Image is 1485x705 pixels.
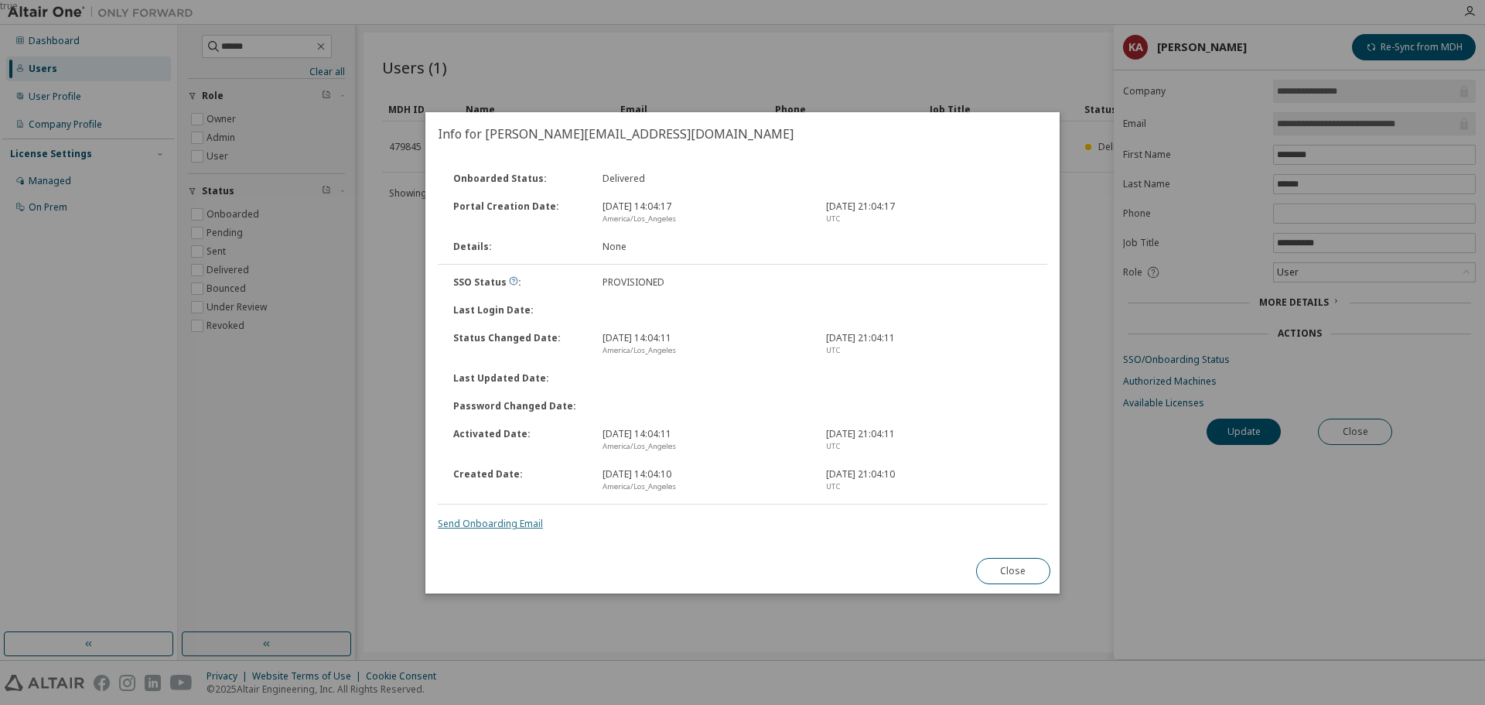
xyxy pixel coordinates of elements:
div: America/Los_Angeles [603,481,807,493]
div: UTC [826,344,1031,357]
div: [DATE] 21:04:11 [817,332,1040,357]
div: [DATE] 14:04:11 [593,428,817,453]
div: [DATE] 21:04:10 [817,468,1040,493]
div: America/Los_Angeles [603,344,807,357]
div: Last Updated Date : [444,372,593,385]
div: [DATE] 14:04:17 [593,200,817,225]
div: [DATE] 14:04:11 [593,332,817,357]
a: Send Onboarding Email [438,517,543,530]
div: [DATE] 21:04:17 [817,200,1040,225]
div: UTC [826,213,1031,225]
div: Delivered [593,173,817,185]
div: None [593,241,817,253]
div: UTC [826,440,1031,453]
div: Details : [444,241,593,253]
div: Status Changed Date : [444,332,593,357]
button: Close [976,558,1050,584]
div: America/Los_Angeles [603,440,807,453]
div: SSO Status : [444,276,593,289]
h2: Info for [PERSON_NAME][EMAIL_ADDRESS][DOMAIN_NAME] [425,112,1060,156]
div: Last Login Date : [444,304,593,317]
div: Password Changed Date : [444,400,593,412]
div: Onboarded Status : [444,173,593,185]
div: Created Date : [444,468,593,493]
div: Portal Creation Date : [444,200,593,225]
div: [DATE] 14:04:10 [593,468,817,493]
div: Activated Date : [444,428,593,453]
div: PROVISIONED [593,276,817,289]
div: [DATE] 21:04:11 [817,428,1040,453]
div: UTC [826,481,1031,493]
div: America/Los_Angeles [603,213,807,225]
